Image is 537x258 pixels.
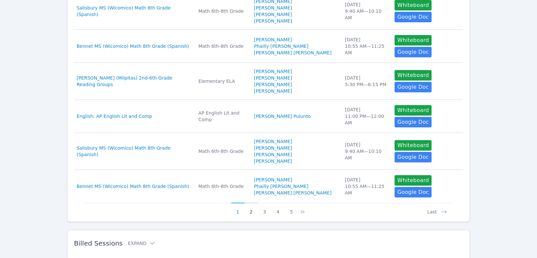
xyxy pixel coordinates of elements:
[254,138,292,145] a: [PERSON_NAME]
[271,203,285,215] button: 4
[254,81,292,88] a: [PERSON_NAME]
[74,133,463,170] tr: Salisbury MS (Wicomico) Math 8th Grade (Spanish)Math 6th-8th Grade[PERSON_NAME][PERSON_NAME][PERS...
[254,75,292,81] a: [PERSON_NAME]
[198,8,246,14] div: Math 6th-8th Grade
[395,12,431,22] a: Google Doc
[254,68,292,75] a: [PERSON_NAME]
[395,35,432,46] button: Whiteboard
[77,5,191,18] a: Salisbury MS (Wicomico) Math 8th Grade (Spanish)
[254,88,292,94] a: [PERSON_NAME]
[254,18,292,24] a: [PERSON_NAME]
[245,203,258,215] button: 2
[345,36,387,56] div: [DATE] 10:55 AM — 11:25 AM
[77,145,191,158] a: Salisbury MS (Wicomico) Math 8th Grade (Spanish)
[74,63,463,100] tr: [PERSON_NAME] (Milpitas) 2nd-6th Grade Reading GroupsElementary ELA[PERSON_NAME][PERSON_NAME][PER...
[77,43,189,49] a: Bennet MS (Wicomico) Math 8th Grade (Spanish)
[254,49,331,56] a: [PERSON_NAME] [PERSON_NAME]
[395,152,431,162] a: Google Doc
[128,240,156,247] button: Expand
[198,78,246,84] div: Elementary ELA
[395,47,431,57] a: Google Doc
[74,170,463,203] tr: Bennet MS (Wicomico) Math 8th Grade (Spanish)Math 6th-8th Grade[PERSON_NAME]Phailly [PERSON_NAME]...
[254,5,292,11] a: [PERSON_NAME]
[254,190,331,196] a: [PERSON_NAME] [PERSON_NAME]
[254,36,292,43] a: [PERSON_NAME]
[198,183,246,190] div: Math 6th-8th Grade
[77,75,191,88] a: [PERSON_NAME] (Milpitas) 2nd-6th Grade Reading Groups
[395,187,431,197] a: Google Doc
[74,100,463,133] tr: English: AP English Lit and CompAP English Lit and Comp[PERSON_NAME] Pulunto[DATE]11:00 PM—12:00 ...
[198,148,246,155] div: Math 6th-8th Grade
[395,140,432,151] button: Whiteboard
[74,30,463,63] tr: Bennet MS (Wicomico) Math 8th Grade (Spanish)Math 6th-8th Grade[PERSON_NAME]Phailly [PERSON_NAME]...
[395,105,432,116] button: Whiteboard
[231,203,245,215] button: 1
[395,175,432,186] button: Whiteboard
[198,43,246,49] div: Math 6th-8th Grade
[345,75,387,88] div: [DATE] 5:30 PM — 6:15 PM
[345,176,387,196] div: [DATE] 10:55 AM — 11:25 AM
[254,176,292,183] a: [PERSON_NAME]
[254,151,292,158] a: [PERSON_NAME]
[345,141,387,161] div: [DATE] 9:40 AM — 10:10 AM
[254,113,311,120] a: [PERSON_NAME] Pulunto
[395,70,432,81] button: Whiteboard
[254,183,308,190] a: Phailly [PERSON_NAME]
[254,43,308,49] a: Phailly [PERSON_NAME]
[285,203,298,215] button: 5
[254,145,292,151] a: [PERSON_NAME]
[254,11,292,18] a: [PERSON_NAME]
[258,203,271,215] button: 3
[198,110,246,123] div: AP English Lit and Comp
[422,203,453,215] button: Last
[395,117,431,127] a: Google Doc
[74,239,122,247] span: Billed Sessions
[395,82,431,92] a: Google Doc
[345,106,387,126] div: [DATE] 11:00 PM — 12:00 AM
[77,183,189,190] a: Bennet MS (Wicomico) Math 8th Grade (Spanish)
[254,158,292,164] a: [PERSON_NAME]
[345,1,387,21] div: [DATE] 9:40 AM — 10:10 AM
[77,113,152,120] a: English: AP English Lit and Comp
